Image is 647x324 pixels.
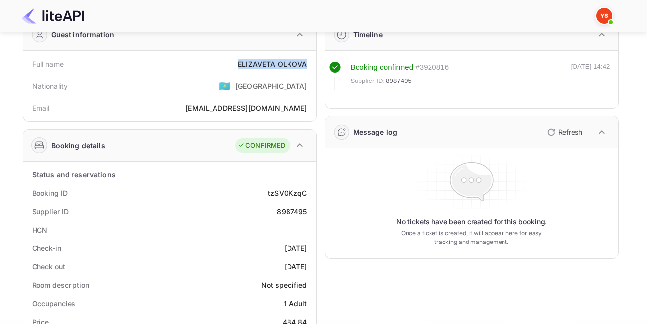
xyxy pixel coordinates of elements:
[235,81,307,91] div: [GEOGRAPHIC_DATA]
[268,188,307,198] div: tzSV0KzqC
[277,206,307,217] div: 8987495
[32,298,75,309] div: Occupancies
[396,217,547,227] p: No tickets have been created for this booking.
[22,8,84,24] img: LiteAPI Logo
[386,76,412,86] span: 8987495
[261,280,307,290] div: Not specified
[32,188,68,198] div: Booking ID
[393,229,550,246] p: Once a ticket is created, it will appear here for easy tracking and management.
[351,62,414,73] div: Booking confirmed
[558,127,582,137] p: Refresh
[32,59,64,69] div: Full name
[32,169,116,180] div: Status and reservations
[32,103,50,113] div: Email
[219,77,230,95] span: United States
[353,127,398,137] div: Message log
[32,206,69,217] div: Supplier ID
[351,76,385,86] span: Supplier ID:
[415,62,449,73] div: # 3920816
[32,225,48,235] div: HCN
[285,243,307,253] div: [DATE]
[284,298,307,309] div: 1 Adult
[238,59,307,69] div: ELIZAVETA OLKOVA
[571,62,610,90] div: [DATE] 14:42
[353,29,383,40] div: Timeline
[238,141,285,151] div: CONFIRMED
[285,261,307,272] div: [DATE]
[541,124,586,140] button: Refresh
[32,261,65,272] div: Check out
[51,29,115,40] div: Guest information
[51,140,105,151] div: Booking details
[32,81,68,91] div: Nationality
[185,103,307,113] div: [EMAIL_ADDRESS][DOMAIN_NAME]
[32,280,89,290] div: Room description
[32,243,61,253] div: Check-in
[596,8,612,24] img: Yandex Support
